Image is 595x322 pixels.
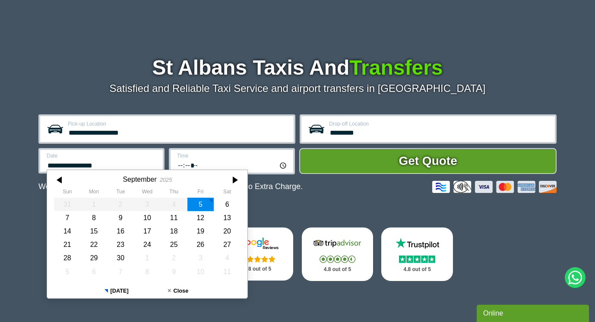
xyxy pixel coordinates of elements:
div: 09 October 2025 [161,265,187,278]
div: 10 October 2025 [187,265,214,278]
a: Trustpilot Stars 4.8 out of 5 [381,227,453,281]
div: 05 October 2025 [54,265,81,278]
th: Saturday [214,189,241,197]
div: 03 October 2025 [187,251,214,265]
div: 05 September 2025 [187,198,214,211]
div: 17 September 2025 [134,224,161,238]
div: 21 September 2025 [54,238,81,251]
a: Tripadvisor Stars 4.8 out of 5 [302,227,373,281]
div: 15 September 2025 [81,224,108,238]
img: Stars [240,256,275,262]
div: 19 September 2025 [187,224,214,238]
div: 31 August 2025 [54,198,81,211]
th: Monday [81,189,108,197]
span: Transfers [349,56,443,79]
div: 10 September 2025 [134,211,161,224]
div: 11 October 2025 [214,265,241,278]
img: Trustpilot [391,237,443,250]
label: Pick-up Location [68,121,288,126]
img: Google [232,237,284,250]
div: 22 September 2025 [81,238,108,251]
div: 13 September 2025 [214,211,241,224]
div: 02 September 2025 [107,198,134,211]
div: 2025 [160,177,172,183]
label: Date [47,153,158,158]
span: The Car at No Extra Charge. [204,182,303,191]
h1: St Albans Taxis And [38,57,557,78]
div: 04 October 2025 [214,251,241,265]
label: Drop-off Location [329,121,550,126]
div: 20 September 2025 [214,224,241,238]
div: 09 September 2025 [107,211,134,224]
button: Close [147,284,209,298]
div: 30 September 2025 [107,251,134,265]
p: 4.8 out of 5 [391,264,443,275]
div: 27 September 2025 [214,238,241,251]
label: Time [177,153,288,158]
div: 04 September 2025 [161,198,187,211]
div: 01 September 2025 [81,198,108,211]
p: 4.8 out of 5 [311,264,364,275]
div: 06 October 2025 [81,265,108,278]
div: 02 October 2025 [161,251,187,265]
div: 26 September 2025 [187,238,214,251]
button: [DATE] [85,284,147,298]
div: 01 October 2025 [134,251,161,265]
div: 16 September 2025 [107,224,134,238]
th: Tuesday [107,189,134,197]
p: 4.8 out of 5 [231,264,284,275]
div: 23 September 2025 [107,238,134,251]
img: Tripadvisor [311,237,363,250]
div: 28 September 2025 [54,251,81,265]
div: 25 September 2025 [161,238,187,251]
div: 03 September 2025 [134,198,161,211]
iframe: chat widget [477,303,591,322]
a: Google Stars 4.8 out of 5 [222,227,294,281]
img: Stars [320,256,355,263]
th: Sunday [54,189,81,197]
th: Wednesday [134,189,161,197]
th: Thursday [161,189,187,197]
div: 18 September 2025 [161,224,187,238]
div: 24 September 2025 [134,238,161,251]
p: Satisfied and Reliable Taxi Service and airport transfers in [GEOGRAPHIC_DATA] [38,82,557,95]
p: We Now Accept Card & Contactless Payment In [38,182,303,191]
div: 08 October 2025 [134,265,161,278]
div: 29 September 2025 [81,251,108,265]
div: 07 October 2025 [107,265,134,278]
div: September [123,175,156,183]
img: Stars [399,256,435,263]
div: 11 September 2025 [161,211,187,224]
th: Friday [187,189,214,197]
div: 08 September 2025 [81,211,108,224]
div: 06 September 2025 [214,198,241,211]
div: 07 September 2025 [54,211,81,224]
button: Get Quote [299,148,557,174]
div: 12 September 2025 [187,211,214,224]
img: Credit And Debit Cards [432,181,557,193]
div: 14 September 2025 [54,224,81,238]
